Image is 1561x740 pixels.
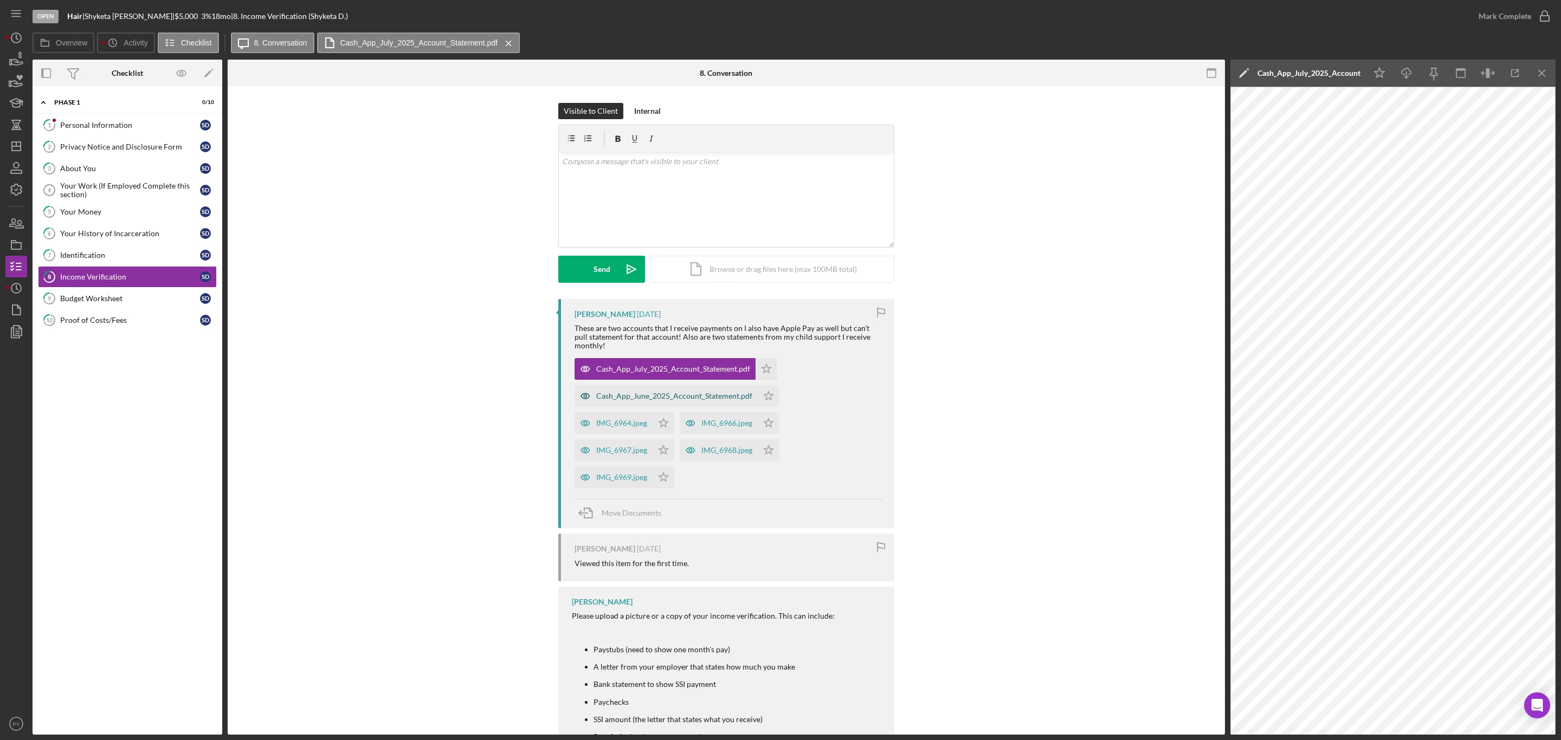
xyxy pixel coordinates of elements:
tspan: 9 [48,295,51,302]
a: 3About YouSD [38,158,217,179]
div: 0 / 10 [195,99,214,106]
tspan: 1 [48,121,51,128]
tspan: 6 [48,230,51,237]
div: Cash_App_June_2025_Account_Statement.pdf [596,392,752,400]
div: 3 % [201,12,211,21]
a: 6Your History of IncarcerationSD [38,223,217,244]
div: S D [200,271,211,282]
a: 5Your MoneySD [38,201,217,223]
div: IMG_6967.jpeg [596,446,647,455]
button: Checklist [158,33,219,53]
div: S D [200,185,211,196]
div: 8. Conversation [700,69,752,77]
div: Income Verification [60,272,200,281]
div: Your Work (If Employed Complete this section) [60,181,200,199]
button: Mark Complete [1468,5,1556,27]
time: 2025-09-11 15:52 [637,544,661,553]
div: These are two accounts that I receive payments on I also have Apple Pay as well but can’t pull st... [575,324,883,350]
button: Cash_App_July_2025_Account_Statement.pdf [317,33,520,53]
button: Cash_App_June_2025_Account_Statement.pdf [575,385,779,407]
label: Cash_App_July_2025_Account_Statement.pdf [340,38,498,47]
tspan: 5 [48,208,51,215]
div: Cash_App_July_2025_Account_Statement.pdf [1257,69,1360,77]
button: IMG_6968.jpeg [680,439,779,461]
tspan: 8 [48,273,51,280]
div: [PERSON_NAME] [575,544,635,553]
label: Activity [124,38,147,47]
a: 10Proof of Costs/FeesSD [38,309,217,331]
tspan: 10 [46,316,53,323]
div: Viewed this item for the first time. [575,559,689,568]
button: IMG_6967.jpeg [575,439,674,461]
a: 7IdentificationSD [38,244,217,266]
li: Bank statement to show SSI payment [594,680,883,689]
button: 8. Conversation [231,33,314,53]
div: Your Money [60,207,200,216]
div: [PERSON_NAME] [572,598,633,606]
div: Open [33,10,59,23]
div: Identification [60,251,200,259]
div: S D [200,206,211,217]
div: Privacy Notice and Disclosure Form [60,142,200,151]
div: S D [200,315,211,326]
button: IMG_6964.jpeg [575,412,674,434]
div: S D [200,163,211,174]
div: S D [200,228,211,239]
div: Proof of Costs/Fees [60,316,200,324]
div: IMG_6968.jpeg [701,446,752,455]
button: IMG_6966.jpeg [680,412,779,434]
div: Open Intercom Messenger [1524,692,1550,718]
div: Personal Information [60,121,200,129]
text: PY [13,721,20,727]
div: Visible to Client [564,103,618,119]
button: Activity [97,33,154,53]
button: Move Documents [575,499,672,527]
div: Mark Complete [1479,5,1531,27]
div: Shyketa [PERSON_NAME] | [85,12,175,21]
button: Overview [33,33,94,53]
li: Paychecks [594,698,883,706]
div: S D [200,293,211,304]
a: 2Privacy Notice and Disclosure FormSD [38,136,217,158]
button: Send [558,256,645,283]
div: [PERSON_NAME] [575,310,635,319]
tspan: 3 [48,165,51,172]
div: About You [60,164,200,173]
span: $5,000 [175,11,198,21]
time: 2025-09-11 16:08 [637,310,661,319]
div: Budget Worksheet [60,294,200,303]
a: 4Your Work (If Employed Complete this section)SD [38,179,217,201]
a: 1Personal InformationSD [38,114,217,136]
li: SSI amount (the letter that states what you receive) [594,715,883,724]
div: S D [200,141,211,152]
div: | 8. Income Verification (Shyketa D.) [231,12,348,21]
a: 9Budget WorksheetSD [38,288,217,309]
button: PY [5,713,27,735]
button: Cash_App_July_2025_Account_Statement.pdf [575,358,777,380]
button: Internal [629,103,666,119]
div: Internal [634,103,661,119]
div: S D [200,120,211,131]
li: Paystubs (need to show one month's pay) [594,645,883,654]
div: IMG_6969.jpeg [596,473,647,482]
div: IMG_6966.jpeg [701,419,752,427]
div: Your History of Incarceration [60,229,200,238]
button: Visible to Client [558,103,623,119]
span: Move Documents [602,508,661,517]
div: | [67,12,85,21]
div: Phase 1 [54,99,187,106]
div: Send [594,256,610,283]
tspan: 7 [48,251,51,258]
li: A letter from your employer that states how much you make [594,663,883,671]
div: S D [200,250,211,261]
div: Cash_App_July_2025_Account_Statement.pdf [596,365,750,373]
label: Checklist [181,38,212,47]
label: Overview [56,38,87,47]
div: 18 mo [211,12,231,21]
tspan: 2 [48,143,51,150]
div: Checklist [112,69,143,77]
button: IMG_6969.jpeg [575,466,674,488]
label: 8. Conversation [254,38,307,47]
div: IMG_6964.jpeg [596,419,647,427]
a: 8Income VerificationSD [38,266,217,288]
